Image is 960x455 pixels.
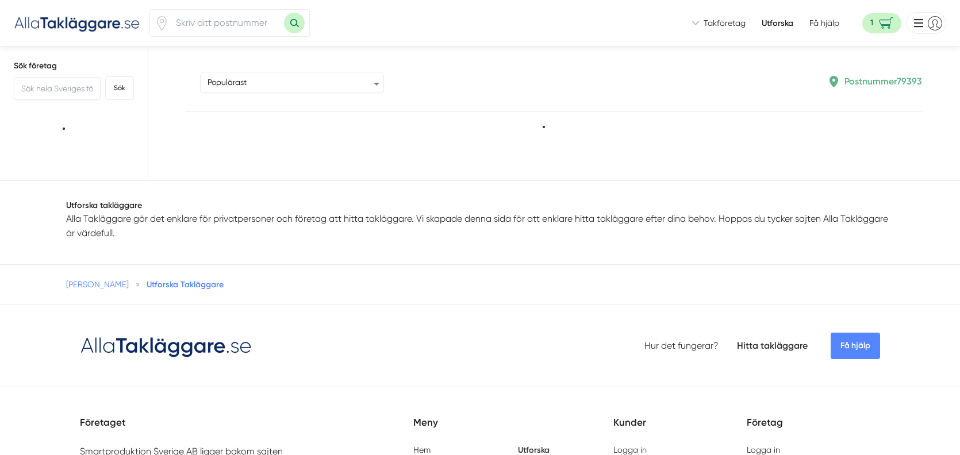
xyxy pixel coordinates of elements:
[737,340,808,351] a: Hitta takläggare
[831,333,880,359] span: Få hjälp
[644,340,719,351] a: Hur det fungerar?
[169,10,284,36] input: Skriv ditt postnummer
[862,13,901,33] span: navigation-cart
[147,279,224,290] a: Utforska Takläggare
[518,445,550,455] a: Utforska
[14,13,140,32] img: Alla Takläggare
[80,333,252,359] img: Logotyp Alla Takläggare
[14,77,101,100] input: Sök hela Sveriges företag här...
[809,17,839,29] span: Få hjälp
[284,13,305,33] button: Sök med postnummer
[155,16,169,30] span: Klicka för att använda din position.
[136,279,140,290] span: »
[747,415,880,444] h5: Företag
[66,280,129,289] a: [PERSON_NAME]
[844,74,922,88] p: Postnummer 79393
[80,415,413,444] h5: Företaget
[66,211,894,241] p: Alla Takläggare gör det enklare för privatpersoner och företag att hitta takläggare. Vi skapade d...
[413,445,431,454] a: Hem
[66,279,894,290] nav: Breadcrumb
[747,445,780,454] a: Logga in
[14,60,134,72] h5: Sök företag
[613,445,647,454] a: Logga in
[613,415,747,444] h5: Kunder
[105,76,134,100] button: Sök
[155,16,169,30] svg: Pin / Karta
[704,17,746,29] span: Takföretag
[413,415,613,444] h5: Meny
[66,199,894,211] h1: Utforska takläggare
[762,17,793,29] a: Utforska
